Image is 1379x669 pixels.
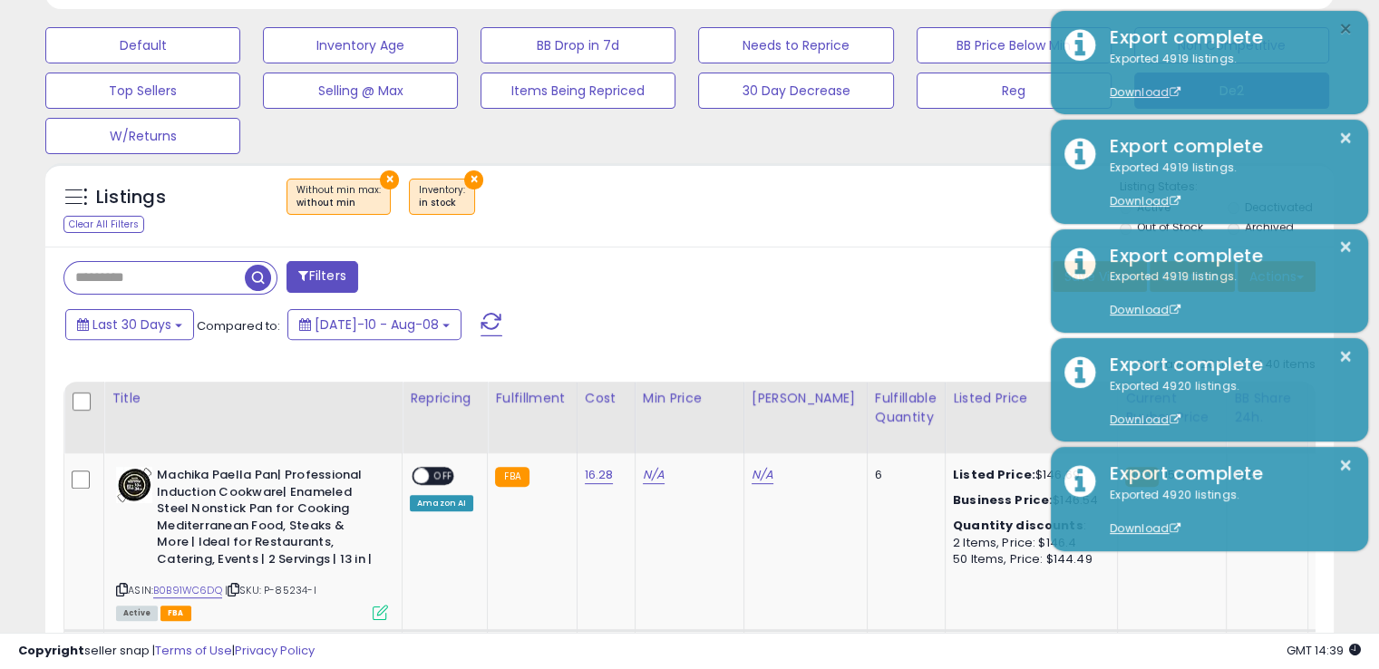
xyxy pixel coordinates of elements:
[225,583,316,597] span: | SKU: P-85234-I
[1338,345,1353,368] button: ×
[63,216,144,233] div: Clear All Filters
[160,606,191,621] span: FBA
[263,27,458,63] button: Inventory Age
[1110,412,1180,427] a: Download
[1338,127,1353,150] button: ×
[1338,236,1353,258] button: ×
[495,389,568,408] div: Fulfillment
[1287,642,1361,659] span: 2025-09-8 14:39 GMT
[92,315,171,334] span: Last 30 Days
[1096,378,1355,429] div: Exported 4920 listings.
[481,27,675,63] button: BB Drop in 7d
[953,467,1103,483] div: $146.69
[1110,302,1180,317] a: Download
[45,27,240,63] button: Default
[1096,243,1355,269] div: Export complete
[112,389,394,408] div: Title
[153,583,222,598] a: B0B91WC6DQ
[1096,133,1355,160] div: Export complete
[917,73,1112,109] button: Reg
[155,642,232,659] a: Terms of Use
[585,389,627,408] div: Cost
[1096,487,1355,538] div: Exported 4920 listings.
[116,606,158,621] span: All listings currently available for purchase on Amazon
[116,467,152,503] img: 51M2vC-9s8L._SL40_.jpg
[752,466,773,484] a: N/A
[1096,268,1355,319] div: Exported 4919 listings.
[1244,219,1293,235] label: Archived
[953,518,1103,534] div: :
[1110,84,1180,100] a: Download
[752,389,859,408] div: [PERSON_NAME]
[1096,24,1355,51] div: Export complete
[917,27,1112,63] button: BB Price Below Min
[287,309,461,340] button: [DATE]-10 - Aug-08
[380,170,399,189] button: ×
[585,466,614,484] a: 16.28
[18,642,84,659] strong: Copyright
[1137,219,1203,235] label: Out of Stock
[296,197,381,209] div: without min
[96,185,166,210] h5: Listings
[296,183,381,210] span: Without min max :
[953,466,1035,483] b: Listed Price:
[643,389,736,408] div: Min Price
[45,73,240,109] button: Top Sellers
[235,642,315,659] a: Privacy Policy
[643,466,665,484] a: N/A
[419,183,465,210] span: Inventory :
[263,73,458,109] button: Selling @ Max
[953,389,1110,408] div: Listed Price
[495,467,529,487] small: FBA
[18,643,315,660] div: seller snap | |
[875,467,931,483] div: 6
[1096,51,1355,102] div: Exported 4919 listings.
[1338,18,1353,41] button: ×
[464,170,483,189] button: ×
[1110,520,1180,536] a: Download
[286,261,357,293] button: Filters
[953,492,1103,509] div: $146.54
[1096,160,1355,210] div: Exported 4919 listings.
[1096,352,1355,378] div: Export complete
[698,27,893,63] button: Needs to Reprice
[45,118,240,154] button: W/Returns
[953,517,1083,534] b: Quantity discounts
[315,315,439,334] span: [DATE]-10 - Aug-08
[429,469,458,484] span: OFF
[65,309,194,340] button: Last 30 Days
[953,491,1053,509] b: Business Price:
[1338,454,1353,477] button: ×
[481,73,675,109] button: Items Being Repriced
[698,73,893,109] button: 30 Day Decrease
[1110,193,1180,208] a: Download
[953,551,1103,567] div: 50 Items, Price: $144.49
[875,389,937,427] div: Fulfillable Quantity
[410,389,480,408] div: Repricing
[410,495,473,511] div: Amazon AI
[1096,461,1355,487] div: Export complete
[419,197,465,209] div: in stock
[157,467,377,572] b: Machika Paella Pan| Professional Induction Cookware| Enameled Steel Nonstick Pan for Cooking Medi...
[197,317,280,334] span: Compared to:
[953,535,1103,551] div: 2 Items, Price: $146.4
